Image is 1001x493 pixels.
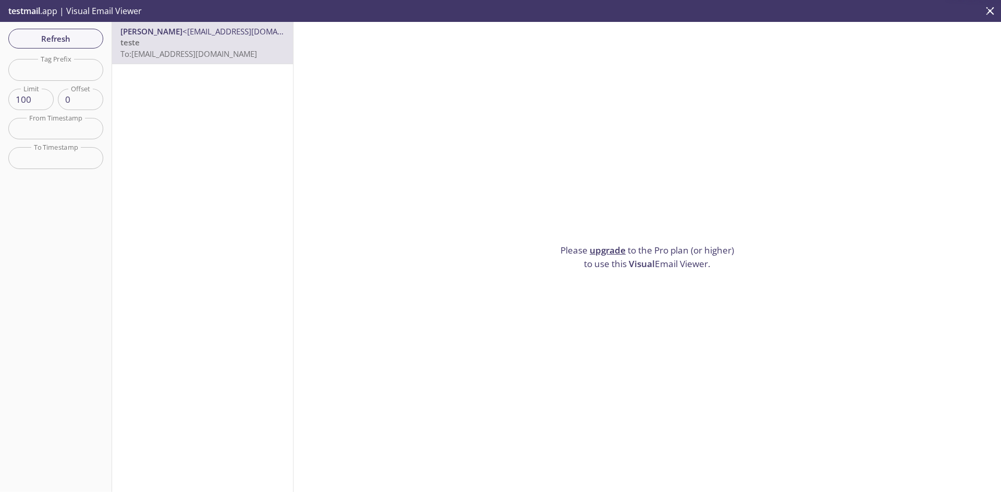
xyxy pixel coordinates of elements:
p: Please to the Pro plan (or higher) to use this Email Viewer. [556,244,739,270]
a: upgrade [590,244,626,256]
div: [PERSON_NAME]<[EMAIL_ADDRESS][DOMAIN_NAME]>testeTo:[EMAIL_ADDRESS][DOMAIN_NAME] [112,22,293,64]
button: Refresh [8,29,103,49]
span: [PERSON_NAME] [120,26,182,37]
nav: emails [112,22,293,64]
span: Visual [629,258,655,270]
span: testmail [8,5,40,17]
span: teste [120,37,140,47]
span: Refresh [17,32,95,45]
span: <[EMAIL_ADDRESS][DOMAIN_NAME]> [182,26,318,37]
span: To: [EMAIL_ADDRESS][DOMAIN_NAME] [120,49,257,59]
